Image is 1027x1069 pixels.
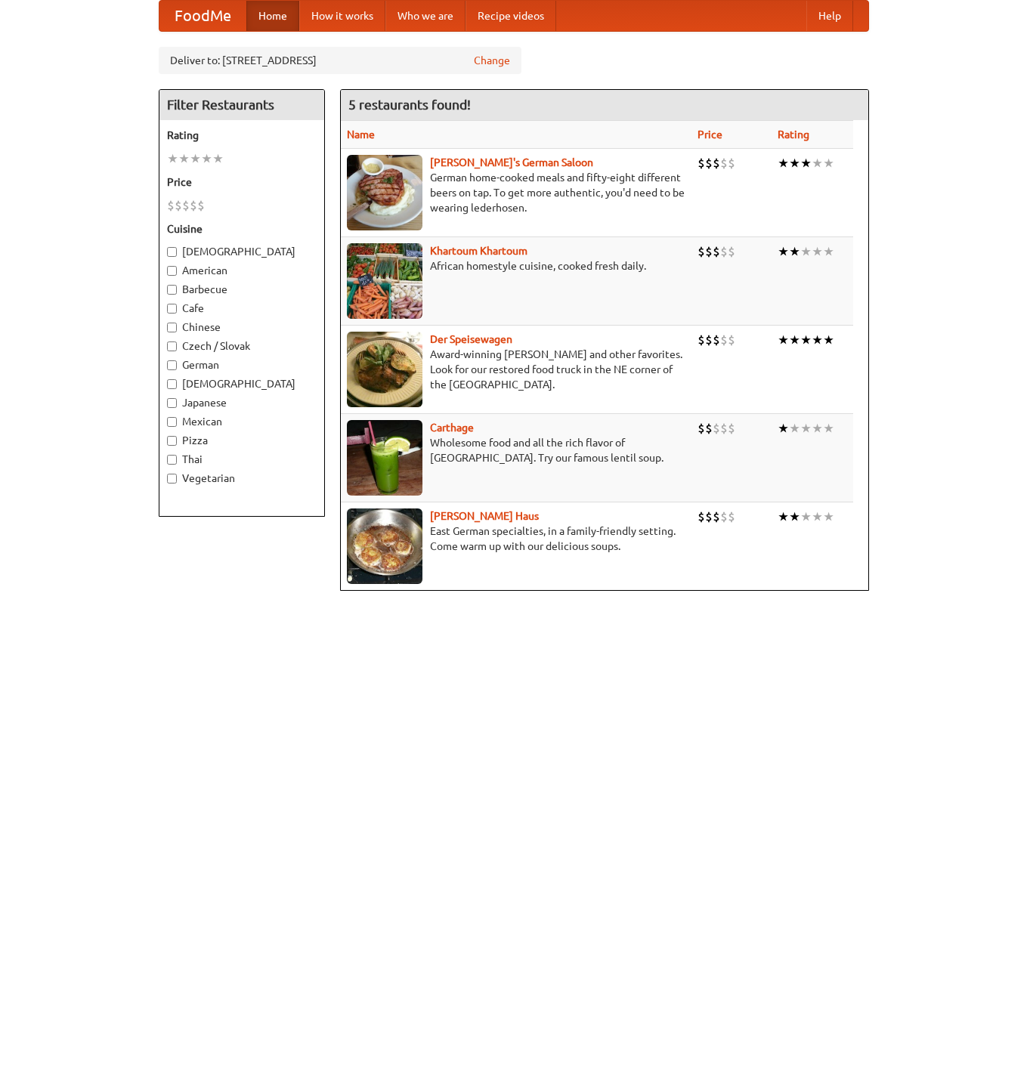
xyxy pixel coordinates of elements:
[430,510,539,522] a: [PERSON_NAME] Haus
[720,243,728,260] li: $
[167,323,177,332] input: Chinese
[720,420,728,437] li: $
[167,417,177,427] input: Mexican
[698,128,722,141] a: Price
[175,197,182,214] li: $
[201,150,212,167] li: ★
[159,90,324,120] h4: Filter Restaurants
[167,244,317,259] label: [DEMOGRAPHIC_DATA]
[182,197,190,214] li: $
[789,155,800,171] li: ★
[823,243,834,260] li: ★
[789,420,800,437] li: ★
[167,376,317,391] label: [DEMOGRAPHIC_DATA]
[705,155,713,171] li: $
[705,243,713,260] li: $
[167,266,177,276] input: American
[778,128,809,141] a: Rating
[347,347,685,392] p: Award-winning [PERSON_NAME] and other favorites. Look for our restored food truck in the NE corne...
[430,422,474,434] a: Carthage
[167,150,178,167] li: ★
[167,474,177,484] input: Vegetarian
[823,155,834,171] li: ★
[800,155,812,171] li: ★
[474,53,510,68] a: Change
[823,420,834,437] li: ★
[167,395,317,410] label: Japanese
[430,245,527,257] a: Khartoum Khartoum
[347,332,422,407] img: speisewagen.jpg
[167,360,177,370] input: German
[705,332,713,348] li: $
[347,420,422,496] img: carthage.jpg
[167,471,317,486] label: Vegetarian
[347,435,685,465] p: Wholesome food and all the rich flavor of [GEOGRAPHIC_DATA]. Try our famous lentil soup.
[728,332,735,348] li: $
[167,282,317,297] label: Barbecue
[167,398,177,408] input: Japanese
[698,243,705,260] li: $
[167,338,317,354] label: Czech / Slovak
[167,197,175,214] li: $
[705,420,713,437] li: $
[167,304,177,314] input: Cafe
[347,524,685,554] p: East German specialties, in a family-friendly setting. Come warm up with our delicious soups.
[430,156,593,168] a: [PERSON_NAME]'s German Saloon
[167,357,317,372] label: German
[347,508,422,584] img: kohlhaus.jpg
[698,420,705,437] li: $
[167,128,317,143] h5: Rating
[800,420,812,437] li: ★
[167,433,317,448] label: Pizza
[800,243,812,260] li: ★
[167,379,177,389] input: [DEMOGRAPHIC_DATA]
[159,1,246,31] a: FoodMe
[778,243,789,260] li: ★
[789,332,800,348] li: ★
[713,155,720,171] li: $
[167,247,177,257] input: [DEMOGRAPHIC_DATA]
[720,332,728,348] li: $
[812,332,823,348] li: ★
[167,414,317,429] label: Mexican
[178,150,190,167] li: ★
[190,197,197,214] li: $
[713,420,720,437] li: $
[800,508,812,525] li: ★
[812,508,823,525] li: ★
[197,197,205,214] li: $
[167,301,317,316] label: Cafe
[720,155,728,171] li: $
[812,420,823,437] li: ★
[698,155,705,171] li: $
[800,332,812,348] li: ★
[698,332,705,348] li: $
[823,332,834,348] li: ★
[167,263,317,278] label: American
[728,508,735,525] li: $
[806,1,853,31] a: Help
[812,243,823,260] li: ★
[167,341,177,351] input: Czech / Slovak
[789,243,800,260] li: ★
[698,508,705,525] li: $
[812,155,823,171] li: ★
[347,243,422,319] img: khartoum.jpg
[778,420,789,437] li: ★
[385,1,466,31] a: Who we are
[347,128,375,141] a: Name
[430,333,512,345] b: Der Speisewagen
[728,155,735,171] li: $
[299,1,385,31] a: How it works
[728,243,735,260] li: $
[713,508,720,525] li: $
[347,258,685,273] p: African homestyle cuisine, cooked fresh daily.
[778,332,789,348] li: ★
[348,97,471,112] ng-pluralize: 5 restaurants found!
[159,47,521,74] div: Deliver to: [STREET_ADDRESS]
[167,221,317,236] h5: Cuisine
[212,150,224,167] li: ★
